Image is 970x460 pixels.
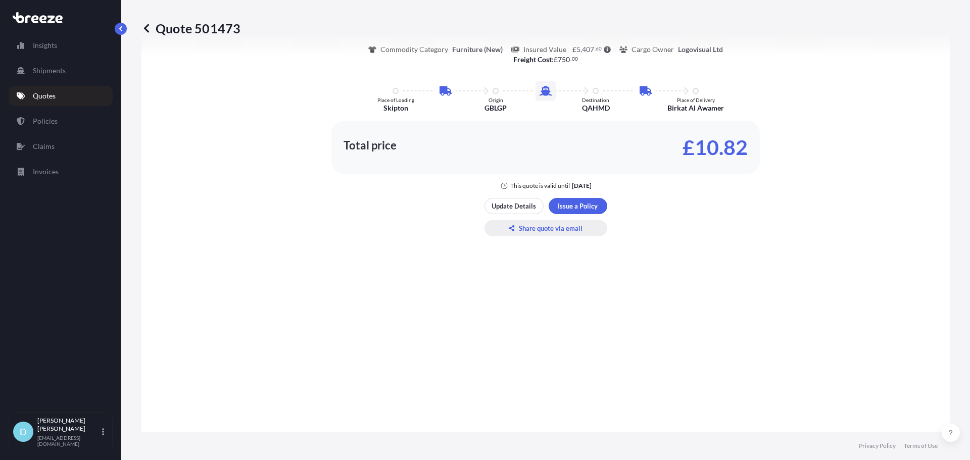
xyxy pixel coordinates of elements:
[513,55,578,65] p: :
[510,182,570,190] p: This quote is valid until
[492,201,536,211] p: Update Details
[344,140,397,150] p: Total price
[33,141,55,151] p: Claims
[20,427,27,437] span: D
[33,116,58,126] p: Policies
[558,56,570,63] span: 750
[484,198,544,214] button: Update Details
[33,66,66,76] p: Shipments
[484,103,507,113] p: GBLGP
[582,103,610,113] p: QAHMD
[489,97,503,103] p: Origin
[558,201,598,211] p: Issue a Policy
[9,35,113,56] a: Insights
[9,61,113,81] a: Shipments
[667,103,724,113] p: Birkat Al Awamer
[904,442,938,450] a: Terms of Use
[513,55,552,64] b: Freight Cost
[519,223,583,233] p: Share quote via email
[141,20,240,36] p: Quote 501473
[33,40,57,50] p: Insights
[377,97,414,103] p: Place of Loading
[683,139,748,156] p: £10.82
[33,91,56,101] p: Quotes
[9,86,113,106] a: Quotes
[572,57,578,61] span: 00
[9,136,113,157] a: Claims
[582,97,609,103] p: Destination
[484,220,607,236] button: Share quote via email
[37,417,100,433] p: [PERSON_NAME] [PERSON_NAME]
[549,198,607,214] button: Issue a Policy
[37,435,100,447] p: [EMAIL_ADDRESS][DOMAIN_NAME]
[859,442,896,450] a: Privacy Policy
[33,167,59,177] p: Invoices
[572,182,592,190] p: [DATE]
[9,111,113,131] a: Policies
[570,57,571,61] span: .
[9,162,113,182] a: Invoices
[554,56,558,63] span: £
[383,103,408,113] p: Skipton
[677,97,715,103] p: Place of Delivery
